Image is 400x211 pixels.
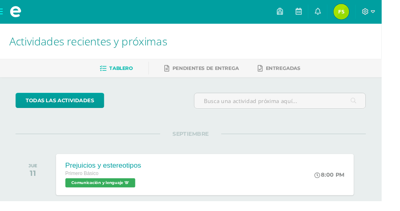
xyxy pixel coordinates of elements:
[69,169,148,178] div: Prejuicios y estereotipos
[30,177,40,186] div: 11
[330,180,361,187] div: 8:00 PM
[30,171,40,177] div: JUE
[181,68,251,74] span: Pendientes de entrega
[350,4,366,20] img: eef8e79c52cc7be18704894bf856b7fa.png
[168,137,232,144] span: SEPTIEMBRE
[105,65,139,78] a: Tablero
[10,35,175,51] span: Actividades recientes y próximas
[69,187,142,197] span: Comunicación y lenguaje 'B'
[270,65,315,78] a: Entregadas
[204,98,384,114] input: Busca una actividad próxima aquí...
[115,68,139,74] span: Tablero
[279,68,315,74] span: Entregadas
[69,179,103,185] span: Primero Básico
[16,97,109,113] a: todas las Actividades
[172,65,251,78] a: Pendientes de entrega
